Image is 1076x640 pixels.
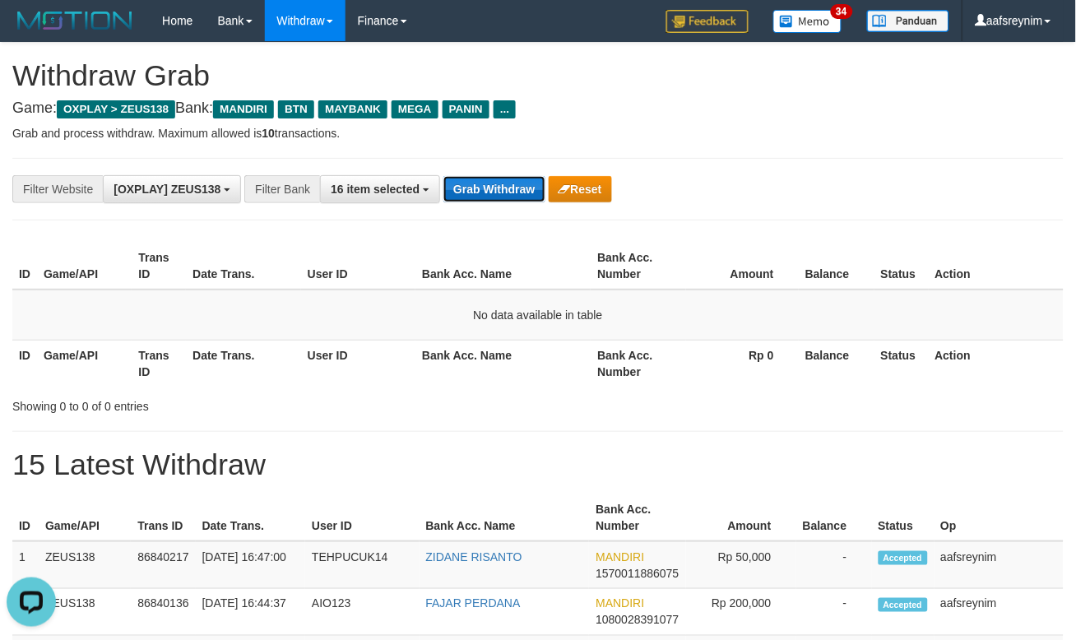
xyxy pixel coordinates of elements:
[7,7,56,56] button: Open LiveChat chat widget
[320,175,440,203] button: 16 item selected
[186,340,301,387] th: Date Trans.
[686,340,799,387] th: Rp 0
[935,541,1064,589] td: aafsreynim
[37,243,132,290] th: Game/API
[443,100,489,118] span: PANIN
[196,589,305,636] td: [DATE] 16:44:37
[831,4,853,19] span: 34
[12,290,1064,341] td: No data available in table
[305,589,419,636] td: AIO123
[879,551,928,565] span: Accepted
[301,340,415,387] th: User ID
[301,243,415,290] th: User ID
[591,243,685,290] th: Bank Acc. Number
[12,175,103,203] div: Filter Website
[935,589,1064,636] td: aafsreynim
[799,243,874,290] th: Balance
[591,340,685,387] th: Bank Acc. Number
[392,100,438,118] span: MEGA
[796,541,872,589] td: -
[426,550,522,563] a: ZIDANE RISANTO
[331,183,420,196] span: 16 item selected
[420,494,590,541] th: Bank Acc. Name
[773,10,842,33] img: Button%20Memo.svg
[426,597,521,610] a: FAJAR PERDANA
[415,340,591,387] th: Bank Acc. Name
[596,597,644,610] span: MANDIRI
[213,100,274,118] span: MANDIRI
[874,340,929,387] th: Status
[132,243,186,290] th: Trans ID
[262,127,275,140] strong: 10
[196,494,305,541] th: Date Trans.
[596,567,679,580] span: Copy 1570011886075 to clipboard
[12,448,1064,481] h1: 15 Latest Withdraw
[114,183,220,196] span: [OXPLAY] ZEUS138
[37,340,132,387] th: Game/API
[929,243,1064,290] th: Action
[12,8,137,33] img: MOTION_logo.png
[686,541,796,589] td: Rp 50,000
[196,541,305,589] td: [DATE] 16:47:00
[12,340,37,387] th: ID
[12,59,1064,92] h1: Withdraw Grab
[867,10,949,32] img: panduan.png
[935,494,1064,541] th: Op
[12,494,39,541] th: ID
[39,589,131,636] td: ZEUS138
[494,100,516,118] span: ...
[131,541,195,589] td: 86840217
[796,589,872,636] td: -
[12,541,39,589] td: 1
[415,243,591,290] th: Bank Acc. Name
[874,243,929,290] th: Status
[929,340,1064,387] th: Action
[799,340,874,387] th: Balance
[879,598,928,612] span: Accepted
[686,243,799,290] th: Amount
[305,494,419,541] th: User ID
[549,176,612,202] button: Reset
[12,100,1064,117] h4: Game: Bank:
[57,100,175,118] span: OXPLAY > ZEUS138
[318,100,387,118] span: MAYBANK
[686,494,796,541] th: Amount
[596,550,644,563] span: MANDIRI
[12,392,436,415] div: Showing 0 to 0 of 0 entries
[131,589,195,636] td: 86840136
[872,494,935,541] th: Status
[666,10,749,33] img: Feedback.jpg
[443,176,545,202] button: Grab Withdraw
[305,541,419,589] td: TEHPUCUK14
[686,589,796,636] td: Rp 200,000
[596,614,679,627] span: Copy 1080028391077 to clipboard
[39,494,131,541] th: Game/API
[39,541,131,589] td: ZEUS138
[796,494,872,541] th: Balance
[132,340,186,387] th: Trans ID
[131,494,195,541] th: Trans ID
[103,175,241,203] button: [OXPLAY] ZEUS138
[278,100,314,118] span: BTN
[244,175,320,203] div: Filter Bank
[12,243,37,290] th: ID
[12,125,1064,141] p: Grab and process withdraw. Maximum allowed is transactions.
[186,243,301,290] th: Date Trans.
[589,494,685,541] th: Bank Acc. Number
